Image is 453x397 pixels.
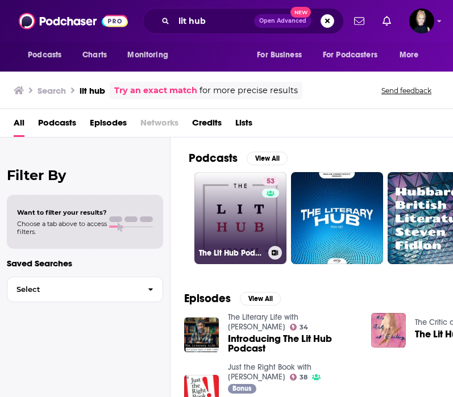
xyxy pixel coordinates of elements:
[38,85,66,96] h3: Search
[184,317,219,352] img: Introducing The Lit Hub Podcast
[378,11,396,31] a: Show notifications dropdown
[240,292,281,306] button: View All
[119,44,182,66] button: open menu
[192,114,222,137] a: Credits
[28,47,61,63] span: Podcasts
[80,85,105,96] h3: lit hub
[75,44,114,66] a: Charts
[17,220,107,236] span: Choose a tab above to access filters.
[7,167,163,183] h2: Filter By
[228,362,311,382] a: Just the Right Book with Roxanne Coady
[290,324,309,331] a: 34
[184,291,231,306] h2: Episodes
[350,11,369,31] a: Show notifications dropdown
[20,44,76,66] button: open menu
[7,277,163,302] button: Select
[14,114,24,137] a: All
[259,18,306,24] span: Open Advanced
[90,114,127,137] a: Episodes
[235,114,252,137] a: Lists
[228,312,298,332] a: The Literary Life with Mitchell Kaplan
[267,176,275,187] span: 53
[189,151,238,165] h2: Podcasts
[409,9,434,34] button: Show profile menu
[19,10,128,32] img: Podchaser - Follow, Share and Rate Podcasts
[114,84,197,97] a: Try an exact match
[247,152,288,165] button: View All
[378,86,435,95] button: Send feedback
[392,44,433,66] button: open menu
[174,12,254,30] input: Search podcasts, credits, & more...
[257,47,302,63] span: For Business
[17,208,107,216] span: Want to filter your results?
[189,151,288,165] a: PodcastsView All
[300,375,307,380] span: 38
[232,385,251,392] span: Bonus
[400,47,419,63] span: More
[323,47,377,63] span: For Podcasters
[315,44,394,66] button: open menu
[194,172,286,264] a: 53The Lit Hub Podcast
[7,258,163,269] p: Saved Searches
[82,47,107,63] span: Charts
[7,286,139,293] span: Select
[262,177,279,186] a: 53
[199,248,264,258] h3: The Lit Hub Podcast
[371,313,406,348] img: The Lit Hub Podcast: Nov 29, 2024
[143,8,344,34] div: Search podcasts, credits, & more...
[409,9,434,34] span: Logged in as Passell
[228,334,358,353] a: Introducing The Lit Hub Podcast
[127,47,168,63] span: Monitoring
[249,44,316,66] button: open menu
[140,114,178,137] span: Networks
[409,9,434,34] img: User Profile
[290,374,308,381] a: 38
[200,84,298,97] span: for more precise results
[300,325,308,330] span: 34
[290,7,311,18] span: New
[254,14,311,28] button: Open AdvancedNew
[184,291,281,306] a: EpisodesView All
[38,114,76,137] a: Podcasts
